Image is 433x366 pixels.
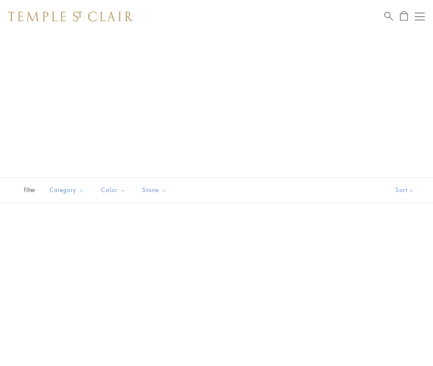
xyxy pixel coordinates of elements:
[97,185,132,195] span: Color
[415,12,425,21] button: Open navigation
[384,11,393,21] a: Search
[8,12,133,21] img: Temple St. Clair
[95,181,132,199] button: Color
[400,11,408,21] a: Open Shopping Bag
[377,178,433,203] button: Show sort by
[136,181,173,199] button: Stone
[45,185,91,195] span: Category
[138,185,173,195] span: Stone
[43,181,91,199] button: Category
